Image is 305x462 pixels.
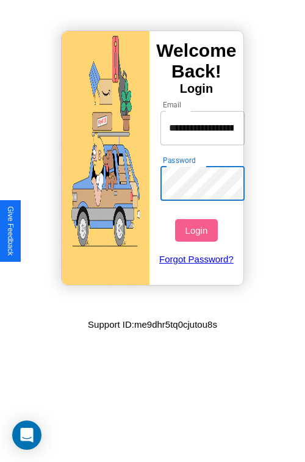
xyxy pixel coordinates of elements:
label: Password [163,155,195,165]
p: Support ID: me9dhr5tq0cjutou8s [88,316,217,333]
div: Give Feedback [6,206,15,256]
h3: Welcome Back! [149,40,243,82]
img: gif [62,31,149,285]
h4: Login [149,82,243,96]
div: Open Intercom Messenger [12,420,41,450]
a: Forgot Password? [154,242,239,276]
button: Login [175,219,217,242]
label: Email [163,99,182,110]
